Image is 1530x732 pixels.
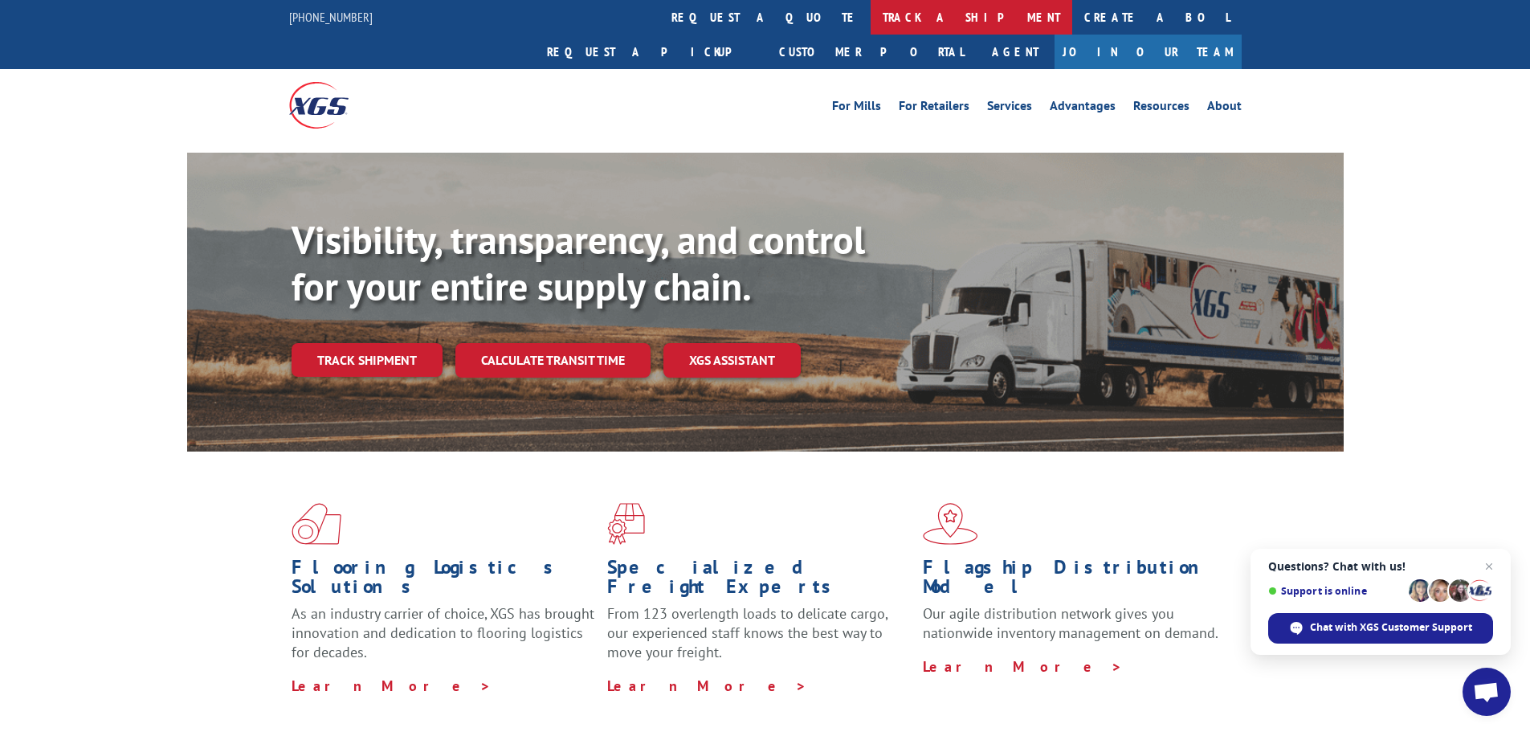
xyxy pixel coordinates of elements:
[923,604,1218,642] span: Our agile distribution network gives you nationwide inventory management on demand.
[1479,557,1499,576] span: Close chat
[292,677,492,695] a: Learn More >
[1268,585,1403,597] span: Support is online
[976,35,1055,69] a: Agent
[292,215,865,311] b: Visibility, transparency, and control for your entire supply chain.
[607,503,645,545] img: xgs-icon-focused-on-flooring-red
[987,100,1032,117] a: Services
[923,558,1226,604] h1: Flagship Distribution Model
[1050,100,1116,117] a: Advantages
[292,343,443,377] a: Track shipment
[607,558,911,604] h1: Specialized Freight Experts
[767,35,976,69] a: Customer Portal
[1207,100,1242,117] a: About
[292,604,594,661] span: As an industry carrier of choice, XGS has brought innovation and dedication to flooring logistics...
[455,343,651,378] a: Calculate transit time
[292,503,341,545] img: xgs-icon-total-supply-chain-intelligence-red
[292,558,595,604] h1: Flooring Logistics Solutions
[1268,560,1493,573] span: Questions? Chat with us!
[923,657,1123,676] a: Learn More >
[1133,100,1189,117] a: Resources
[289,9,373,25] a: [PHONE_NUMBER]
[1463,668,1511,716] div: Open chat
[663,343,801,378] a: XGS ASSISTANT
[535,35,767,69] a: Request a pickup
[1268,613,1493,644] div: Chat with XGS Customer Support
[607,677,807,695] a: Learn More >
[1055,35,1242,69] a: Join Our Team
[923,503,978,545] img: xgs-icon-flagship-distribution-model-red
[1310,620,1472,635] span: Chat with XGS Customer Support
[832,100,881,117] a: For Mills
[607,604,911,676] p: From 123 overlength loads to delicate cargo, our experienced staff knows the best way to move you...
[899,100,969,117] a: For Retailers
